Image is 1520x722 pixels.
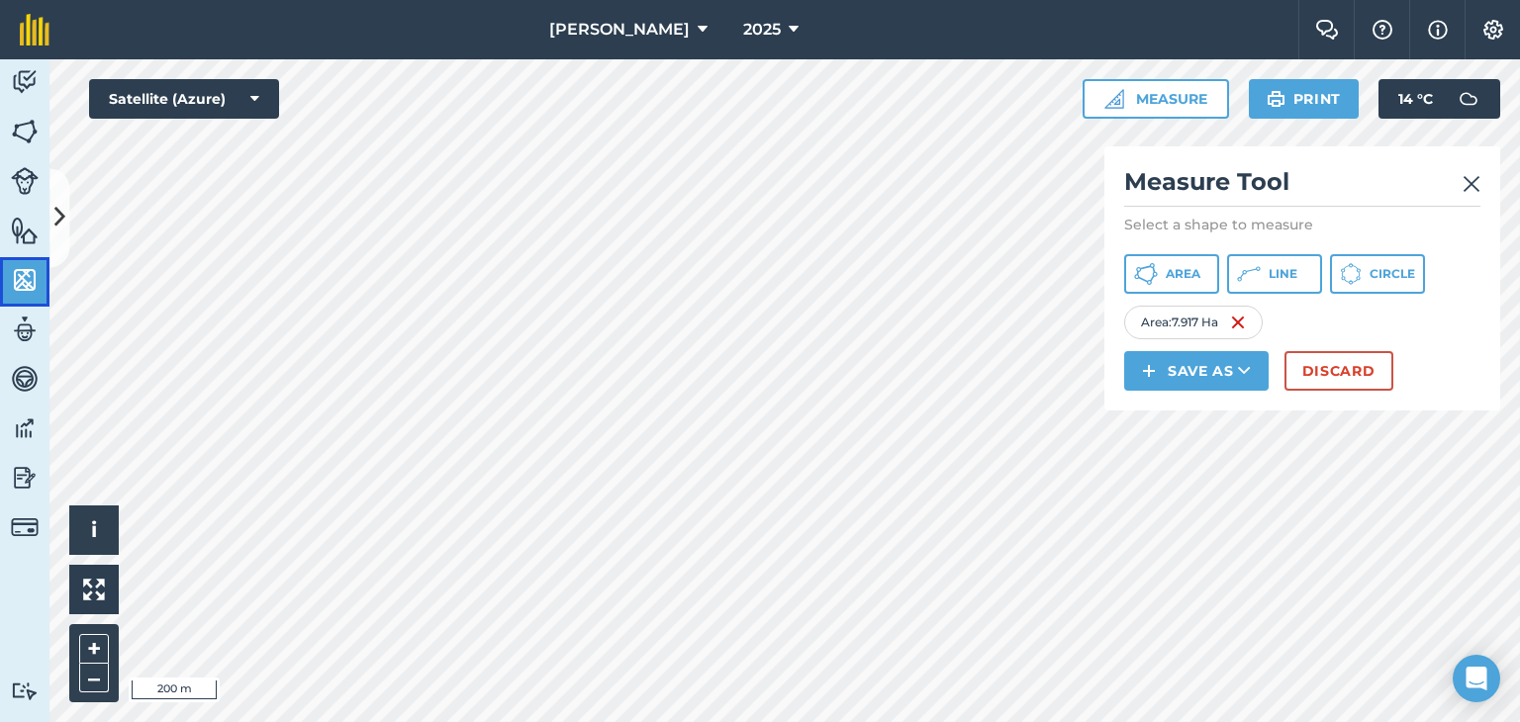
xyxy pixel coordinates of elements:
img: svg+xml;base64,PHN2ZyB4bWxucz0iaHR0cDovL3d3dy53My5vcmcvMjAwMC9zdmciIHdpZHRoPSIxOSIgaGVpZ2h0PSIyNC... [1267,87,1285,111]
button: Discard [1284,351,1393,391]
button: Measure [1083,79,1229,119]
button: Save as [1124,351,1269,391]
img: svg+xml;base64,PHN2ZyB4bWxucz0iaHR0cDovL3d3dy53My5vcmcvMjAwMC9zdmciIHdpZHRoPSIxNiIgaGVpZ2h0PSIyNC... [1230,311,1246,334]
img: svg+xml;base64,PD94bWwgdmVyc2lvbj0iMS4wIiBlbmNvZGluZz0idXRmLTgiPz4KPCEtLSBHZW5lcmF0b3I6IEFkb2JlIE... [11,413,39,443]
img: fieldmargin Logo [20,14,49,45]
span: i [91,517,97,542]
span: Line [1269,266,1297,282]
img: svg+xml;base64,PHN2ZyB4bWxucz0iaHR0cDovL3d3dy53My5vcmcvMjAwMC9zdmciIHdpZHRoPSI1NiIgaGVpZ2h0PSI2MC... [11,265,39,295]
img: svg+xml;base64,PD94bWwgdmVyc2lvbj0iMS4wIiBlbmNvZGluZz0idXRmLTgiPz4KPCEtLSBHZW5lcmF0b3I6IEFkb2JlIE... [11,315,39,344]
button: – [79,664,109,692]
img: svg+xml;base64,PD94bWwgdmVyc2lvbj0iMS4wIiBlbmNvZGluZz0idXRmLTgiPz4KPCEtLSBHZW5lcmF0b3I6IEFkb2JlIE... [11,167,39,195]
span: 14 ° C [1398,79,1433,119]
button: Circle [1330,254,1425,294]
button: 14 °C [1378,79,1500,119]
img: svg+xml;base64,PHN2ZyB4bWxucz0iaHR0cDovL3d3dy53My5vcmcvMjAwMC9zdmciIHdpZHRoPSI1NiIgaGVpZ2h0PSI2MC... [11,216,39,245]
div: Area : 7.917 Ha [1124,306,1263,339]
img: svg+xml;base64,PHN2ZyB4bWxucz0iaHR0cDovL3d3dy53My5vcmcvMjAwMC9zdmciIHdpZHRoPSIyMiIgaGVpZ2h0PSIzMC... [1463,172,1480,196]
img: svg+xml;base64,PD94bWwgdmVyc2lvbj0iMS4wIiBlbmNvZGluZz0idXRmLTgiPz4KPCEtLSBHZW5lcmF0b3I6IEFkb2JlIE... [11,463,39,493]
img: svg+xml;base64,PD94bWwgdmVyc2lvbj0iMS4wIiBlbmNvZGluZz0idXRmLTgiPz4KPCEtLSBHZW5lcmF0b3I6IEFkb2JlIE... [11,67,39,97]
span: [PERSON_NAME] [549,18,690,42]
img: svg+xml;base64,PHN2ZyB4bWxucz0iaHR0cDovL3d3dy53My5vcmcvMjAwMC9zdmciIHdpZHRoPSIxNCIgaGVpZ2h0PSIyNC... [1142,359,1156,383]
img: svg+xml;base64,PHN2ZyB4bWxucz0iaHR0cDovL3d3dy53My5vcmcvMjAwMC9zdmciIHdpZHRoPSIxNyIgaGVpZ2h0PSIxNy... [1428,18,1448,42]
img: svg+xml;base64,PD94bWwgdmVyc2lvbj0iMS4wIiBlbmNvZGluZz0idXRmLTgiPz4KPCEtLSBHZW5lcmF0b3I6IEFkb2JlIE... [11,681,39,700]
img: Four arrows, one pointing top left, one top right, one bottom right and the last bottom left [83,579,105,600]
button: Line [1227,254,1322,294]
img: svg+xml;base64,PD94bWwgdmVyc2lvbj0iMS4wIiBlbmNvZGluZz0idXRmLTgiPz4KPCEtLSBHZW5lcmF0b3I6IEFkb2JlIE... [11,364,39,394]
button: + [79,634,109,664]
img: Two speech bubbles overlapping with the left bubble in the forefront [1315,20,1339,40]
button: i [69,505,119,555]
span: Area [1166,266,1200,282]
button: Print [1249,79,1360,119]
p: Select a shape to measure [1124,215,1480,234]
h2: Measure Tool [1124,166,1480,207]
img: svg+xml;base64,PHN2ZyB4bWxucz0iaHR0cDovL3d3dy53My5vcmcvMjAwMC9zdmciIHdpZHRoPSI1NiIgaGVpZ2h0PSI2MC... [11,117,39,146]
span: 2025 [743,18,781,42]
div: Open Intercom Messenger [1453,655,1500,702]
img: svg+xml;base64,PD94bWwgdmVyc2lvbj0iMS4wIiBlbmNvZGluZz0idXRmLTgiPz4KPCEtLSBHZW5lcmF0b3I6IEFkb2JlIE... [11,513,39,541]
img: svg+xml;base64,PD94bWwgdmVyc2lvbj0iMS4wIiBlbmNvZGluZz0idXRmLTgiPz4KPCEtLSBHZW5lcmF0b3I6IEFkb2JlIE... [1449,79,1488,119]
img: A question mark icon [1371,20,1394,40]
button: Area [1124,254,1219,294]
span: Circle [1370,266,1415,282]
img: A cog icon [1481,20,1505,40]
img: Ruler icon [1104,89,1124,109]
button: Satellite (Azure) [89,79,279,119]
